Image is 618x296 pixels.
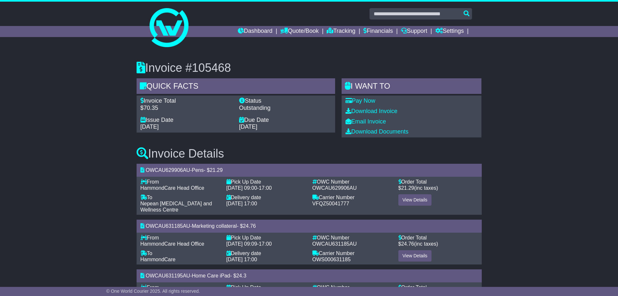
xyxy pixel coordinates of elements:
[398,250,432,262] a: View Details
[363,26,393,37] a: Financials
[137,78,335,96] div: Quick Facts
[146,273,190,278] span: OWCAU631195AU
[140,201,212,212] span: Nepean [MEDICAL_DATA] and Wellness Centre
[226,235,306,241] div: Pick Up Date
[239,117,331,124] div: Due Date
[401,241,414,247] span: 24.76
[192,167,203,173] span: Pens
[312,250,392,256] div: Carrier Number
[226,185,306,191] div: -
[280,26,319,37] a: Quote/Book
[312,235,392,241] div: OWC Number
[192,223,237,229] span: Marketing collateral
[140,284,220,290] div: From
[345,108,397,114] a: Download Invoice
[106,289,200,294] span: © One World Courier 2025. All rights reserved.
[140,97,233,105] div: Invoice Total
[238,26,273,37] a: Dashboard
[401,185,414,191] span: 21.29
[398,194,432,206] a: View Details
[192,273,230,278] span: Home Care iPad
[137,164,482,176] div: - - $
[239,97,331,105] div: Status
[435,26,464,37] a: Settings
[140,105,233,112] div: $70.35
[398,241,478,247] div: $ (inc taxes)
[226,179,306,185] div: Pick Up Date
[140,250,220,256] div: To
[259,185,272,191] span: 17:00
[312,185,357,191] span: OWCAU629906AU
[239,105,331,112] div: Outstanding
[140,123,233,131] div: [DATE]
[137,220,482,232] div: - - $
[398,235,478,241] div: Order Total
[345,128,408,135] a: Download Documents
[140,235,220,241] div: From
[137,269,482,282] div: - - $
[226,284,306,290] div: Pick Up Date
[312,194,392,200] div: Carrier Number
[140,257,176,262] span: HammondCare
[345,118,386,125] a: Email Invoice
[398,185,478,191] div: $ (inc taxes)
[239,123,331,131] div: [DATE]
[140,185,204,191] span: HammondCare Head Office
[342,78,482,96] div: I WANT to
[140,179,220,185] div: From
[312,201,349,206] span: VFQZ50041777
[140,117,233,124] div: Issue Date
[312,179,392,185] div: OWC Number
[327,26,355,37] a: Tracking
[137,61,482,74] h3: Invoice #105468
[210,167,223,173] span: 21.29
[226,185,257,191] span: [DATE] 09:00
[146,223,190,229] span: OWCAU631185AU
[401,26,427,37] a: Support
[226,250,306,256] div: Delivery date
[140,194,220,200] div: To
[226,201,257,206] span: [DATE] 17:00
[137,147,482,160] h3: Invoice Details
[312,284,392,290] div: OWC Number
[226,241,306,247] div: -
[259,241,272,247] span: 17:00
[226,257,257,262] span: [DATE] 17:00
[226,194,306,200] div: Delivery date
[312,257,351,262] span: OWS000631185
[345,97,375,104] a: Pay Now
[398,179,478,185] div: Order Total
[398,284,478,290] div: Order Total
[146,167,190,173] span: OWCAU629906AU
[140,241,204,247] span: HammondCare Head Office
[312,241,357,247] span: OWCAU631185AU
[226,241,257,247] span: [DATE] 09:09
[236,273,246,278] span: 24.3
[243,223,256,229] span: 24.76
